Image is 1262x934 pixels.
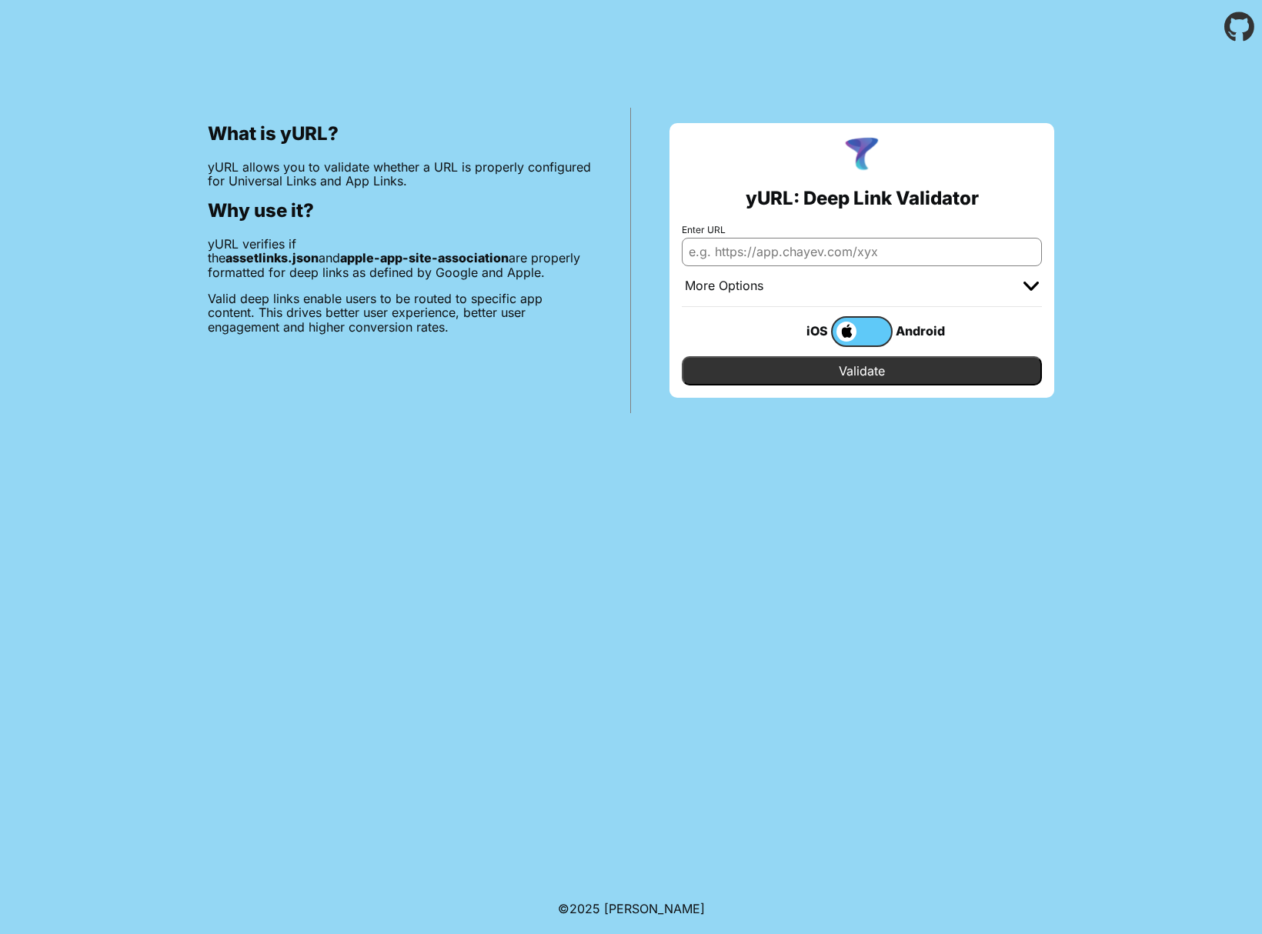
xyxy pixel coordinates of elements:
div: iOS [770,321,831,341]
p: yURL verifies if the and are properly formatted for deep links as defined by Google and Apple. [208,237,592,279]
a: Michael Ibragimchayev's Personal Site [604,901,705,916]
img: chevron [1023,282,1039,291]
footer: © [558,883,705,934]
b: apple-app-site-association [340,250,509,265]
p: yURL allows you to validate whether a URL is properly configured for Universal Links and App Links. [208,160,592,188]
div: Android [893,321,954,341]
label: Enter URL [682,225,1042,235]
img: yURL Logo [842,135,882,175]
h2: What is yURL? [208,123,592,145]
p: Valid deep links enable users to be routed to specific app content. This drives better user exper... [208,292,592,334]
span: 2025 [569,901,600,916]
input: Validate [682,356,1042,385]
input: e.g. https://app.chayev.com/xyx [682,238,1042,265]
h2: yURL: Deep Link Validator [746,188,979,209]
b: assetlinks.json [225,250,319,265]
div: More Options [685,279,763,294]
h2: Why use it? [208,200,592,222]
